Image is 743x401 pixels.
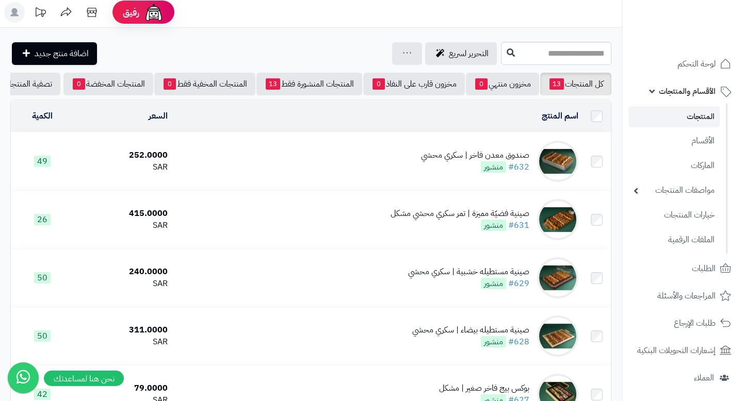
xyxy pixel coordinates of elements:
span: 42 [34,389,51,400]
a: طلبات الإرجاع [628,311,737,336]
span: تصفية المنتجات [3,78,52,90]
div: SAR [77,220,168,231]
span: إشعارات التحويلات البنكية [637,343,716,358]
a: التحرير لسريع [425,42,497,65]
span: 0 [373,78,385,90]
span: 13 [266,78,280,90]
a: السعر [149,110,168,122]
div: صندوق معدن فاخر | سكري محشي [421,149,529,161]
span: منشور [481,336,506,347]
span: التحرير لسريع [449,47,489,60]
div: SAR [77,161,168,173]
span: منشور [481,161,506,173]
a: الطلبات [628,256,737,281]
span: 50 [34,272,51,283]
a: مخزون منتهي0 [466,73,539,95]
div: صينية مستطيله بيضاء | سكري محشي [412,324,529,336]
a: المنتجات [628,106,720,127]
a: مواصفات المنتجات [628,179,720,202]
a: خيارات المنتجات [628,204,720,226]
span: 0 [73,78,85,90]
img: صينية مستطيله خشبية | سكري محشي [537,257,578,298]
span: لوحة التحكم [677,57,716,71]
img: صندوق معدن فاخر | سكري محشي [537,141,578,182]
span: الأقسام والمنتجات [659,84,716,98]
a: اضافة منتج جديد [12,42,97,65]
span: رفيق [123,6,139,19]
a: الملفات الرقمية [628,229,720,251]
a: الماركات [628,155,720,177]
span: المراجعات والأسئلة [657,289,716,303]
div: صينية مستطيله خشبية | سكري محشي [408,266,529,278]
div: 79.0000 [77,382,168,394]
a: مخزون قارب على النفاذ0 [363,73,465,95]
a: الأقسام [628,130,720,152]
div: 240.0000 [77,266,168,278]
a: تحديثات المنصة [27,2,53,25]
a: المنتجات المخفية فقط0 [154,73,255,95]
img: صينية مستطيله بيضاء | سكري محشي [537,315,578,357]
a: الكمية [32,110,53,122]
span: 0 [164,78,176,90]
img: صينية فضيّة مميزة | تمر سكري محشي مشكل [537,199,578,240]
a: المنتجات المنشورة فقط13 [256,73,362,95]
img: logo-2.png [673,28,733,49]
span: اضافة منتج جديد [35,47,89,60]
a: المراجعات والأسئلة [628,283,737,308]
a: لوحة التحكم [628,52,737,76]
a: #628 [508,336,529,348]
div: 252.0000 [77,149,168,161]
div: 415.0000 [77,208,168,220]
span: الطلبات [692,261,716,276]
div: SAR [77,336,168,348]
a: كل المنتجات13 [540,73,611,95]
div: بوكس بيج فاخر صغير | مشكل [439,382,529,394]
a: اسم المنتج [542,110,578,122]
span: 13 [550,78,564,90]
div: 311.0000 [77,324,168,336]
a: #629 [508,277,529,290]
span: العملاء [694,371,714,385]
span: 50 [34,330,51,342]
a: المنتجات المخفضة0 [63,73,153,95]
a: #632 [508,161,529,173]
a: #631 [508,219,529,231]
span: منشور [481,278,506,289]
a: إشعارات التحويلات البنكية [628,338,737,363]
span: منشور [481,220,506,231]
span: 0 [475,78,488,90]
span: 26 [34,214,51,225]
a: العملاء [628,365,737,390]
span: طلبات الإرجاع [674,316,716,330]
img: ai-face.png [143,2,164,23]
div: SAR [77,278,168,290]
div: صينية فضيّة مميزة | تمر سكري محشي مشكل [391,208,529,220]
span: 49 [34,156,51,167]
